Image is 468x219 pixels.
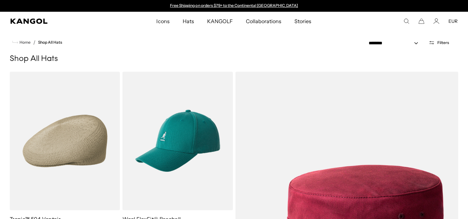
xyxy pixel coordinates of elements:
[18,40,31,45] span: Home
[156,12,169,31] span: Icons
[288,12,318,31] a: Stories
[31,38,35,46] li: /
[167,3,301,8] slideshow-component: Announcement bar
[167,3,301,8] div: Announcement
[150,12,176,31] a: Icons
[239,12,288,31] a: Collaborations
[201,12,239,31] a: KANGOLF
[437,40,449,45] span: Filters
[448,18,458,24] button: EUR
[433,18,439,24] a: Account
[425,40,453,46] button: Open filters
[366,40,425,47] select: Sort by: Featured
[10,19,104,24] a: Kangol
[418,18,424,24] button: Cart
[176,12,201,31] a: Hats
[246,12,281,31] span: Collaborations
[404,18,409,24] summary: Search here
[10,54,458,64] h1: Shop All Hats
[38,40,62,45] a: Shop All Hats
[170,3,298,8] a: Free Shipping on orders $79+ to the Continental [GEOGRAPHIC_DATA]
[167,3,301,8] div: 1 of 2
[294,12,311,31] span: Stories
[122,72,233,210] img: Wool FlexFit® Baseball
[207,12,233,31] span: KANGOLF
[10,72,120,210] img: Tropic™ 504 Ventair
[12,39,31,45] a: Home
[183,12,194,31] span: Hats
